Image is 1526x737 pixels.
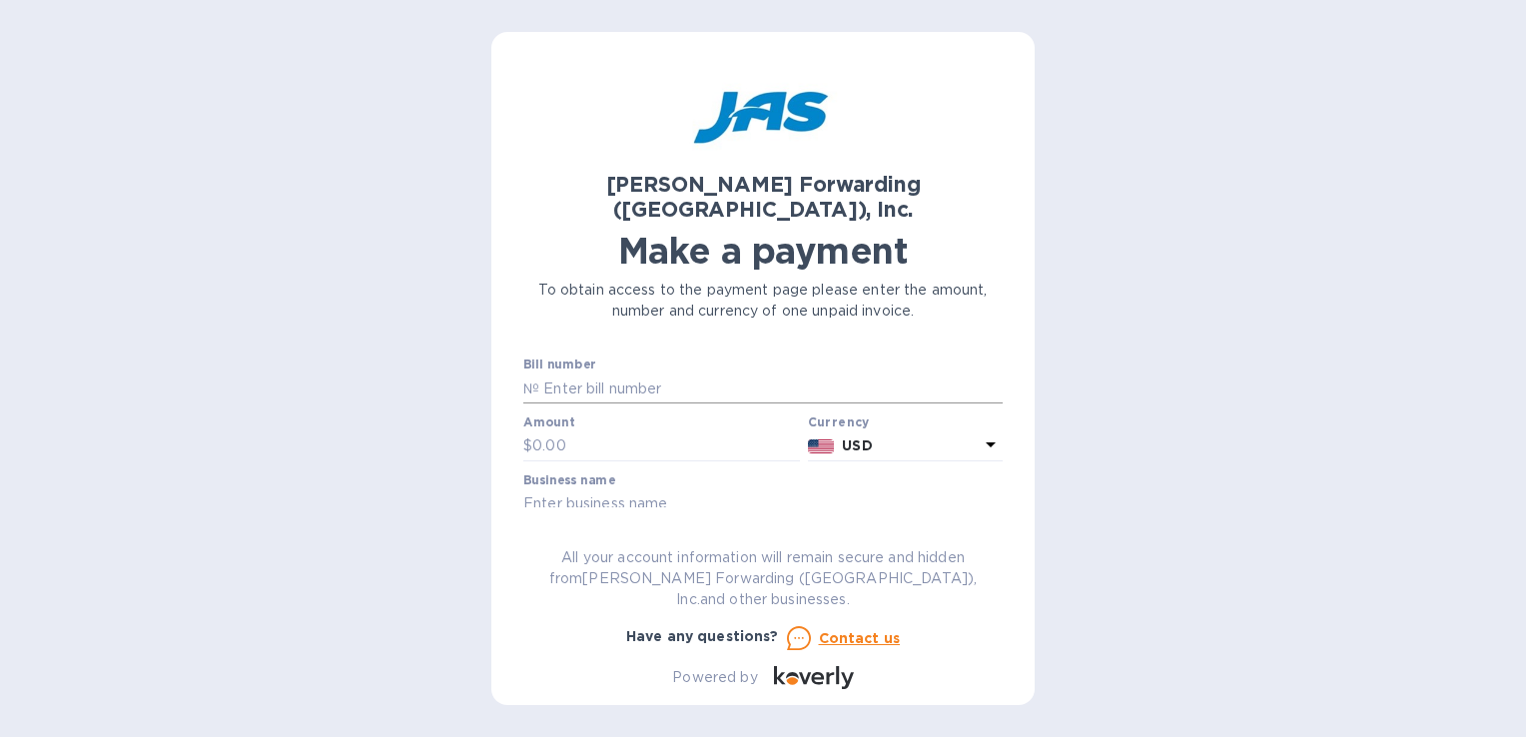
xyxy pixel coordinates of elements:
label: Bill number [523,360,595,371]
input: Enter business name [523,489,1003,519]
b: USD [842,437,872,453]
input: 0.00 [532,431,800,461]
b: Currency [808,414,870,429]
img: USD [808,439,835,453]
p: № [523,378,539,399]
p: To obtain access to the payment page please enter the amount, number and currency of one unpaid i... [523,280,1003,322]
b: [PERSON_NAME] Forwarding ([GEOGRAPHIC_DATA]), Inc. [606,172,921,222]
label: Business name [523,474,615,486]
p: $ [523,435,532,456]
b: Have any questions? [626,628,779,644]
label: Amount [523,416,574,428]
p: Powered by [672,667,757,688]
p: All your account information will remain secure and hidden from [PERSON_NAME] Forwarding ([GEOGRA... [523,547,1003,610]
h1: Make a payment [523,230,1003,272]
input: Enter bill number [539,373,1003,403]
u: Contact us [819,630,901,646]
